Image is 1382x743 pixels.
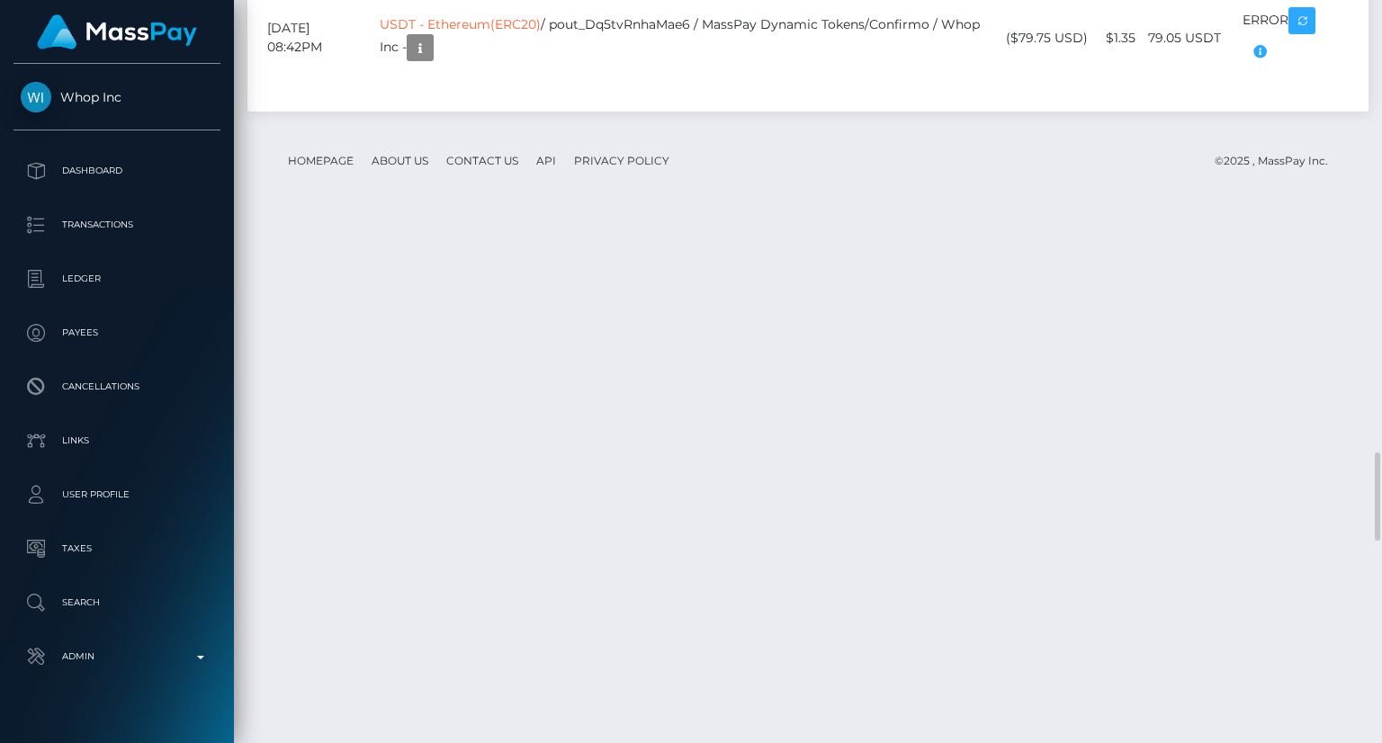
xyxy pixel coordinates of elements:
[13,310,220,355] a: Payees
[13,202,220,247] a: Transactions
[13,472,220,517] a: User Profile
[13,418,220,463] a: Links
[281,147,361,175] a: Homepage
[13,580,220,625] a: Search
[13,364,220,409] a: Cancellations
[1215,151,1342,171] div: © 2025 , MassPay Inc.
[380,16,541,32] a: USDT - Ethereum(ERC20)
[21,319,213,346] p: Payees
[21,82,51,112] img: Whop Inc
[21,481,213,508] p: User Profile
[529,147,563,175] a: API
[13,256,220,301] a: Ledger
[439,147,525,175] a: Contact Us
[13,89,220,105] span: Whop Inc
[21,157,213,184] p: Dashboard
[21,373,213,400] p: Cancellations
[21,211,213,238] p: Transactions
[13,148,220,193] a: Dashboard
[21,589,213,616] p: Search
[21,265,213,292] p: Ledger
[364,147,435,175] a: About Us
[567,147,677,175] a: Privacy Policy
[21,535,213,562] p: Taxes
[13,526,220,571] a: Taxes
[37,14,197,49] img: MassPay Logo
[13,634,220,679] a: Admin
[21,427,213,454] p: Links
[21,643,213,670] p: Admin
